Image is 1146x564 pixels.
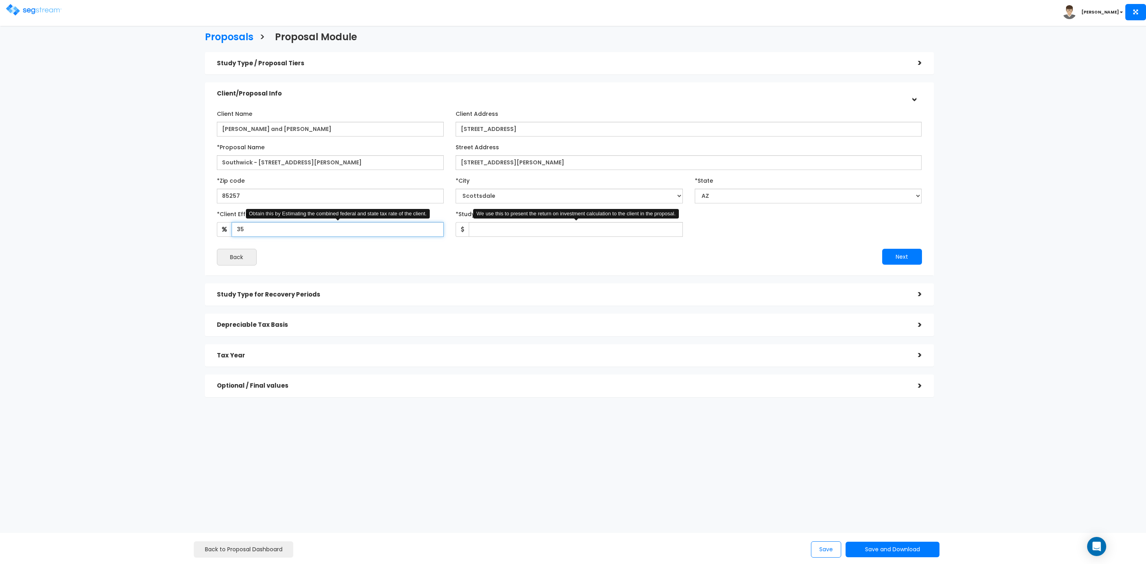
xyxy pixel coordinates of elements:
label: Street Address [456,141,499,151]
label: *Study Fee [456,207,486,218]
div: > [906,288,922,301]
label: Client Address [456,107,498,118]
a: Proposals [199,24,253,48]
h5: Optional / Final values [217,383,906,389]
h5: Study Type for Recovery Periods [217,291,906,298]
label: Client Name [217,107,252,118]
div: > [906,319,922,331]
div: > [906,380,922,392]
h5: Study Type / Proposal Tiers [217,60,906,67]
button: Next [882,249,922,265]
button: Back [217,249,257,265]
div: > [906,349,922,361]
label: *City [456,174,470,185]
label: *State [695,174,713,185]
h5: Depreciable Tax Basis [217,322,906,328]
div: Obtain this by Estimating the combined federal and state tax rate of the client. [246,209,430,219]
h3: Proposal Module [275,32,357,44]
img: avatar.png [1062,5,1076,19]
label: *Zip code [217,174,245,185]
button: Save and Download [846,542,939,557]
a: Proposal Module [269,24,357,48]
button: Save [811,541,841,558]
h5: Client/Proposal Info [217,90,906,97]
label: *Client Effective Tax Rate: [217,207,291,218]
img: logo.png [6,4,62,16]
h3: > [259,32,265,44]
div: We use this to present the return on investment calculation to the client in the proposal. [473,209,679,219]
h5: Tax Year [217,352,906,359]
div: > [906,57,922,69]
a: Back to Proposal Dashboard [194,541,293,558]
div: Open Intercom Messenger [1087,537,1106,556]
label: *Proposal Name [217,141,265,151]
b: [PERSON_NAME] [1082,9,1119,15]
div: > [908,86,920,102]
h3: Proposals [205,32,253,44]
